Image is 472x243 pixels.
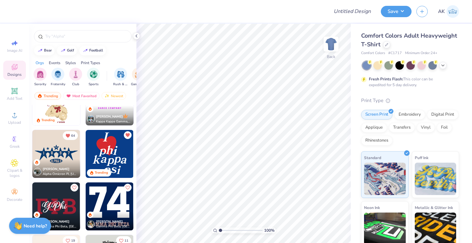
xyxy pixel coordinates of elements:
[96,114,123,119] span: [PERSON_NAME]
[38,49,43,52] img: trend_line.gif
[394,110,425,120] div: Embroidery
[67,49,74,52] div: golf
[69,68,82,87] button: filter button
[65,60,76,66] div: Styles
[113,68,128,87] div: filter for Rush & Bid
[57,46,77,55] button: golf
[117,71,124,78] img: Rush & Bid Image
[415,204,453,211] span: Metallic & Glitter Ink
[415,154,428,161] span: Puff Ink
[43,167,70,171] span: [PERSON_NAME]
[34,68,47,87] div: filter for Sorority
[51,68,65,87] div: filter for Fraternity
[87,68,100,87] div: filter for Sports
[51,82,65,87] span: Fraternity
[131,68,146,87] button: filter button
[7,96,22,101] span: Add Text
[36,60,44,66] div: Orgs
[361,110,392,120] div: Screen Print
[361,136,392,145] div: Rhinestones
[361,123,387,133] div: Applique
[89,49,103,52] div: football
[43,219,70,224] span: [PERSON_NAME]
[264,227,274,233] span: 100 %
[325,38,338,51] img: Back
[87,220,95,228] img: Avatar
[364,163,406,195] img: Standard
[96,224,131,229] span: Gamma Phi Beta, [GEOGRAPHIC_DATA][US_STATE]
[66,94,71,98] img: most_fav.gif
[89,82,99,87] span: Sports
[3,168,26,178] span: Clipart & logos
[361,97,459,104] div: Print Type
[83,49,88,52] img: trend_line.gif
[405,51,437,56] span: Minimum Order: 24 +
[135,71,142,78] img: Game Day Image
[54,71,61,78] img: Fraternity Image
[133,130,181,178] img: 8dd0a095-001a-4357-9dc2-290f0919220d
[438,8,445,15] span: AK
[90,71,97,78] img: Sports Image
[71,134,75,137] span: 64
[71,239,75,242] span: 19
[86,130,134,178] img: f6158eb7-cc5b-49f7-a0db-65a8f5223f4c
[49,60,60,66] div: Events
[427,110,458,120] div: Digital Print
[96,119,131,124] span: Kappa Kappa Gamma, [GEOGRAPHIC_DATA][US_STATE]
[43,172,78,177] span: Alpha Omicron Pi, [US_STATE] A&M University
[44,49,52,52] div: bear
[7,72,22,77] span: Designs
[438,5,459,18] a: AK
[7,48,22,53] span: Image AI
[51,68,65,87] button: filter button
[87,115,95,123] img: Avatar
[388,51,402,56] span: # C1717
[113,82,128,87] span: Rush & Bid
[45,33,127,40] input: Try "Alpha"
[72,71,79,78] img: Club Image
[41,118,55,123] div: Trending
[63,131,78,140] button: Unlike
[364,154,381,161] span: Standard
[113,68,128,87] button: filter button
[381,6,412,17] button: Save
[361,51,385,56] span: Comfort Colors
[81,60,100,66] div: Print Types
[327,54,335,60] div: Back
[124,184,132,191] button: Like
[96,219,123,224] span: [PERSON_NAME]
[43,224,78,229] span: Gamma Phi Beta, [GEOGRAPHIC_DATA][US_STATE]
[80,130,128,178] img: 4c2ba52e-d93a-4885-b66d-971d0f88707e
[10,144,20,149] span: Greek
[124,239,128,242] span: 11
[60,49,66,52] img: trend_line.gif
[389,123,415,133] div: Transfers
[32,130,80,178] img: ce57f32a-cfc6-41ad-89ac-b91076b4d913
[24,223,47,229] strong: Need help?
[437,123,452,133] div: Foil
[415,163,456,195] img: Puff Ink
[34,68,47,87] button: filter button
[70,184,78,191] button: Like
[361,32,457,48] span: Comfort Colors Adult Heavyweight T-Shirt
[124,131,132,139] button: Unlike
[446,5,459,18] img: Annie Kapple
[72,82,79,87] span: Club
[95,170,108,175] div: Trending
[7,197,22,202] span: Decorate
[131,68,146,87] div: filter for Game Day
[69,68,82,87] div: filter for Club
[104,94,110,98] img: Newest.gif
[34,92,61,100] div: Trending
[369,76,448,88] div: This color can be expedited for 5 day delivery.
[37,71,44,78] img: Sorority Image
[131,82,146,87] span: Game Day
[34,46,55,55] button: bear
[86,182,134,230] img: 6706ab82-3be2-4422-94ef-1d48412e6618
[364,204,380,211] span: Neon Ink
[417,123,435,133] div: Vinyl
[369,76,403,82] strong: Fresh Prints Flash:
[79,46,106,55] button: football
[133,182,181,230] img: 33b665bc-b522-43d8-acf5-524ff3762001
[63,92,100,100] div: Most Favorited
